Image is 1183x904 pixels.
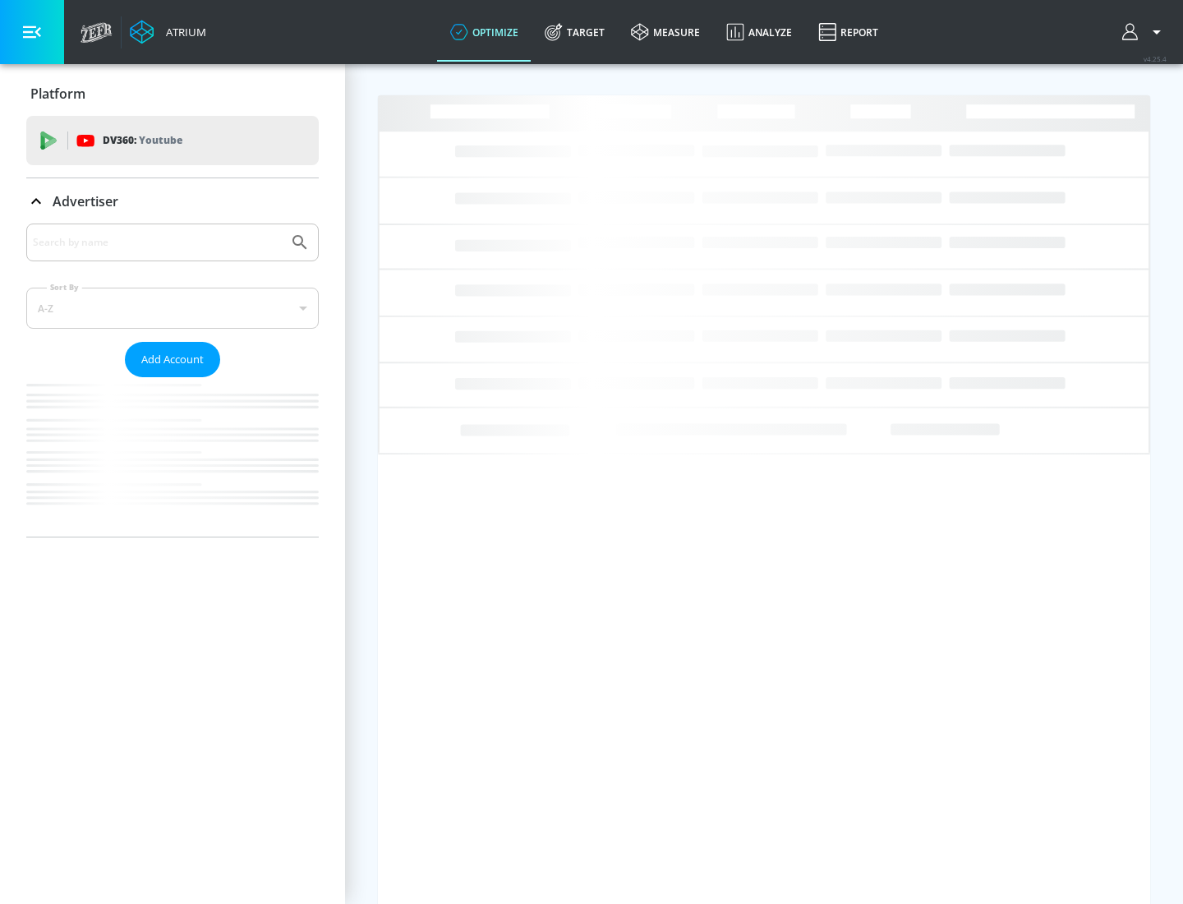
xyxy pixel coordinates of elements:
label: Sort By [47,282,82,293]
span: Add Account [141,350,204,369]
a: measure [618,2,713,62]
a: Target [532,2,618,62]
div: Atrium [159,25,206,39]
div: Advertiser [26,178,319,224]
p: DV360: [103,131,182,150]
a: Analyze [713,2,805,62]
input: Search by name [33,232,282,253]
a: Report [805,2,891,62]
div: DV360: Youtube [26,116,319,165]
p: Platform [30,85,85,103]
span: v 4.25.4 [1144,54,1167,63]
button: Add Account [125,342,220,377]
p: Advertiser [53,192,118,210]
div: A-Z [26,288,319,329]
div: Advertiser [26,224,319,537]
div: Platform [26,71,319,117]
p: Youtube [139,131,182,149]
a: Atrium [130,20,206,44]
nav: list of Advertiser [26,377,319,537]
a: optimize [437,2,532,62]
